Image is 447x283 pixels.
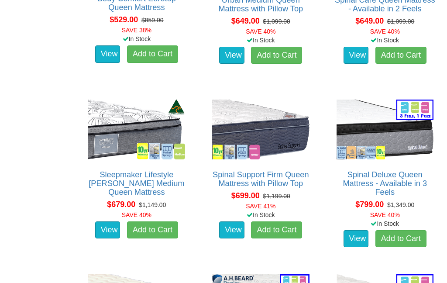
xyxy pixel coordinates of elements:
[344,230,369,248] a: View
[139,201,166,208] del: $1,149.00
[231,17,260,25] span: $649.00
[203,211,318,219] div: In Stock
[343,170,427,197] a: Spinal Deluxe Queen Mattress - Available in 3 Feels
[89,170,184,197] a: Sleepmaker Lifestyle [PERSON_NAME] Medium Queen Mattress
[219,47,244,64] a: View
[95,221,120,239] a: View
[387,18,414,25] del: $1,099.00
[263,18,290,25] del: $1,099.00
[375,47,426,64] a: Add to Cart
[127,221,178,239] a: Add to Cart
[203,36,318,45] div: In Stock
[210,97,311,161] img: Spinal Support Firm Queen Mattress with Pillow Top
[328,219,442,228] div: In Stock
[263,193,290,200] del: $1,199.00
[251,221,302,239] a: Add to Cart
[213,170,309,188] a: Spinal Support Firm Queen Mattress with Pillow Top
[375,230,426,248] a: Add to Cart
[251,47,302,64] a: Add to Cart
[122,27,151,34] font: SAVE 38%
[387,201,414,208] del: $1,349.00
[344,47,369,64] a: View
[328,36,442,45] div: In Stock
[107,200,135,209] span: $679.00
[355,17,384,25] span: $649.00
[219,221,244,239] a: View
[231,191,260,200] span: $699.00
[110,15,138,24] span: $529.00
[86,97,187,161] img: Sleepmaker Lifestyle Murray Medium Queen Mattress
[141,17,164,24] del: $859.00
[355,200,384,209] span: $799.00
[122,211,151,218] font: SAVE 40%
[127,45,178,63] a: Add to Cart
[246,28,275,35] font: SAVE 40%
[95,45,120,63] a: View
[79,35,194,43] div: In Stock
[370,28,400,35] font: SAVE 40%
[246,203,275,210] font: SAVE 41%
[334,97,436,161] img: Spinal Deluxe Queen Mattress - Available in 3 Feels
[370,211,400,218] font: SAVE 40%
